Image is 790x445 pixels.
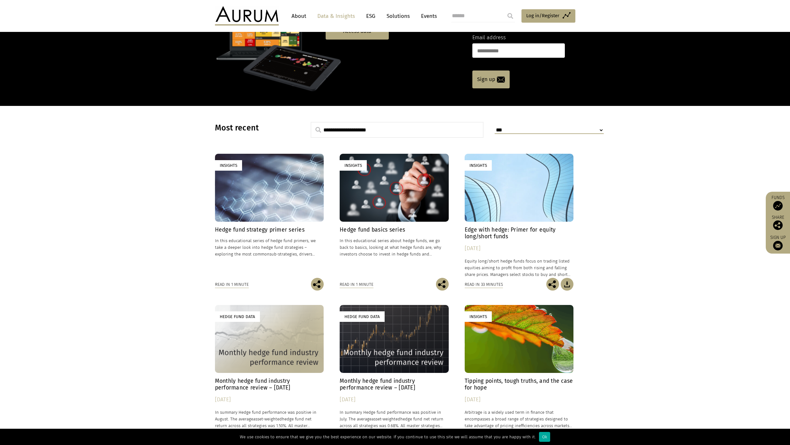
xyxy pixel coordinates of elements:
span: asset-weighted [253,417,282,421]
div: Insights [340,160,367,171]
p: In summary Hedge fund performance was positive in August. The average hedge fund net return acros... [215,409,324,429]
h4: Tipping points, tough truths, and the case for hope [465,378,574,391]
img: Share this post [773,220,783,230]
h4: Monthly hedge fund industry performance review – [DATE] [215,378,324,391]
img: Sign up to our newsletter [773,241,783,250]
p: In this educational series about hedge funds, we go back to basics, looking at what hedge funds a... [340,237,449,257]
img: Aurum [215,6,279,26]
div: Insights [465,311,492,322]
a: Hedge Fund Data Monthly hedge fund industry performance review – [DATE] [DATE] In summary Hedge f... [340,305,449,429]
img: Share this post [311,278,324,291]
div: Insights [465,160,492,171]
div: Insights [215,160,242,171]
h4: Hedge fund basics series [340,226,449,233]
a: Log in/Register [521,9,575,23]
div: [DATE] [340,395,449,404]
div: Read in 33 minutes [465,281,503,288]
div: [DATE] [465,395,574,404]
p: In summary Hedge fund performance was positive in July. The average hedge fund net return across ... [340,409,449,429]
a: Insights Hedge fund strategy primer series In this educational series of hedge fund primers, we t... [215,154,324,278]
h3: Most recent [215,123,295,133]
a: Insights Tipping points, tough truths, and the case for hope [DATE] Arbitrage is a widely used te... [465,305,574,429]
p: Arbitrage is a widely used term in finance that encompasses a broad range of strategies designed ... [465,409,574,429]
p: In this educational series of hedge fund primers, we take a deeper look into hedge fund strategie... [215,237,324,257]
a: About [288,10,309,22]
a: Insights Hedge fund basics series In this educational series about hedge funds, we go back to bas... [340,154,449,278]
img: search.svg [315,127,321,133]
img: email-icon [497,77,505,83]
div: Read in 1 minute [340,281,373,288]
div: Read in 1 minute [215,281,249,288]
a: Solutions [383,10,413,22]
div: Hedge Fund Data [215,311,260,322]
span: asset-weighted [372,417,400,421]
a: Sign up [769,235,787,250]
input: Submit [504,10,517,22]
h4: Monthly hedge fund industry performance review – [DATE] [340,378,449,391]
label: Email address [472,33,506,42]
div: [DATE] [465,244,574,253]
img: Share this post [436,278,449,291]
img: Access Funds [773,201,783,211]
div: [DATE] [215,395,324,404]
h4: Edge with hedge: Primer for equity long/short funds [465,226,574,240]
a: Insights Edge with hedge: Primer for equity long/short funds [DATE] Equity long/short hedge funds... [465,154,574,278]
img: Share this post [546,278,559,291]
span: Log in/Register [526,12,559,19]
div: Ok [539,432,550,442]
a: Data & Insights [314,10,358,22]
img: Download Article [561,278,573,291]
div: Share [769,215,787,230]
a: Funds [769,195,787,211]
a: Hedge Fund Data Monthly hedge fund industry performance review – [DATE] [DATE] In summary Hedge f... [215,305,324,429]
span: sub-strategies [269,252,297,256]
a: ESG [363,10,379,22]
div: Hedge Fund Data [340,311,385,322]
h4: Hedge fund strategy primer series [215,226,324,233]
a: Events [418,10,437,22]
p: Equity long/short hedge funds focus on trading listed equities aiming to profit from both rising ... [465,258,574,278]
a: Sign up [472,70,510,88]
